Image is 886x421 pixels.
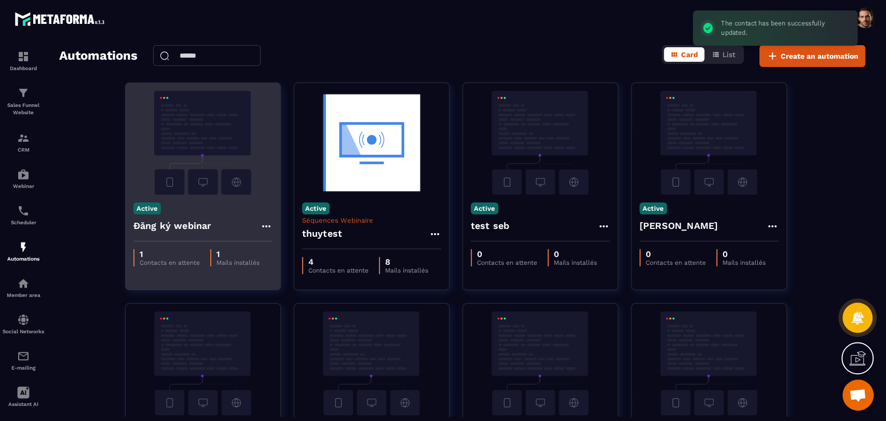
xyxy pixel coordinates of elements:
[3,147,44,153] p: CRM
[471,219,510,233] h4: test seb
[471,202,498,214] p: Active
[723,50,735,59] span: List
[302,311,441,415] img: automation-background
[3,160,44,197] a: automationsautomationsWebinar
[133,202,161,214] p: Active
[3,124,44,160] a: formationformationCRM
[17,314,30,326] img: social-network
[302,216,441,224] p: Séquences Webinaire
[302,91,441,195] img: automation-background
[477,259,537,266] p: Contacts en attente
[646,249,706,259] p: 0
[133,311,272,415] img: automation-background
[15,9,108,29] img: logo
[17,241,30,253] img: automations
[639,219,718,233] h4: [PERSON_NAME]
[308,267,369,274] p: Contacts en attente
[639,311,779,415] img: automation-background
[133,219,212,233] h4: Đăng ký webinar
[385,257,428,267] p: 8
[17,132,30,144] img: formation
[3,292,44,298] p: Member area
[302,226,343,241] h4: thuytest
[705,47,742,62] button: List
[723,249,766,259] p: 0
[385,267,428,274] p: Mails installés
[681,50,698,59] span: Card
[759,45,865,67] button: Create an automation
[140,259,200,266] p: Contacts en attente
[471,311,610,415] img: automation-background
[639,91,779,195] img: automation-background
[3,256,44,262] p: Automations
[17,350,30,362] img: email
[59,45,138,67] h2: Automations
[216,249,260,259] p: 1
[664,47,704,62] button: Card
[842,379,874,411] div: Mở cuộc trò chuyện
[781,51,858,61] span: Create an automation
[3,269,44,306] a: automationsautomationsMember area
[3,342,44,378] a: emailemailE-mailing
[477,249,537,259] p: 0
[308,257,369,267] p: 4
[17,50,30,63] img: formation
[3,329,44,334] p: Social Networks
[471,91,610,195] img: automation-background
[723,259,766,266] p: Mails installés
[216,259,260,266] p: Mails installés
[133,91,272,195] img: automation-background
[3,197,44,233] a: schedulerschedulerScheduler
[3,183,44,189] p: Webinar
[3,79,44,124] a: formationformationSales Funnel Website
[3,378,44,415] a: Assistant AI
[3,65,44,71] p: Dashboard
[17,277,30,290] img: automations
[646,259,706,266] p: Contacts en attente
[140,249,200,259] p: 1
[3,365,44,371] p: E-mailing
[554,259,597,266] p: Mails installés
[3,233,44,269] a: automationsautomationsAutomations
[3,306,44,342] a: social-networksocial-networkSocial Networks
[3,43,44,79] a: formationformationDashboard
[3,220,44,225] p: Scheduler
[17,205,30,217] img: scheduler
[302,202,330,214] p: Active
[3,102,44,116] p: Sales Funnel Website
[17,168,30,181] img: automations
[554,249,597,259] p: 0
[639,202,667,214] p: Active
[17,87,30,99] img: formation
[3,401,44,407] p: Assistant AI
